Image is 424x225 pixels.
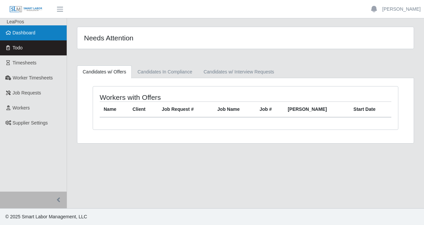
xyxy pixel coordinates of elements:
[382,6,421,13] a: [PERSON_NAME]
[129,102,158,118] th: Client
[13,75,53,80] span: Worker Timesheets
[13,30,36,35] span: Dashboard
[7,19,24,24] span: LeaPros
[349,102,391,118] th: Start Date
[13,60,37,65] span: Timesheets
[256,102,284,118] th: Job #
[198,65,280,78] a: Candidates w/ Interview Requests
[13,90,41,95] span: Job Requests
[100,102,129,118] th: Name
[77,65,132,78] a: Candidates w/ Offers
[284,102,349,118] th: [PERSON_NAME]
[213,102,256,118] th: Job Name
[100,93,215,101] h4: Workers with Offers
[132,65,198,78] a: Candidates In Compliance
[13,45,23,50] span: Todo
[5,214,87,219] span: © 2025 Smart Labor Management, LLC
[9,6,43,13] img: SLM Logo
[84,34,213,42] h4: Needs Attention
[13,105,30,110] span: Workers
[13,120,48,126] span: Supplier Settings
[158,102,213,118] th: Job Request #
